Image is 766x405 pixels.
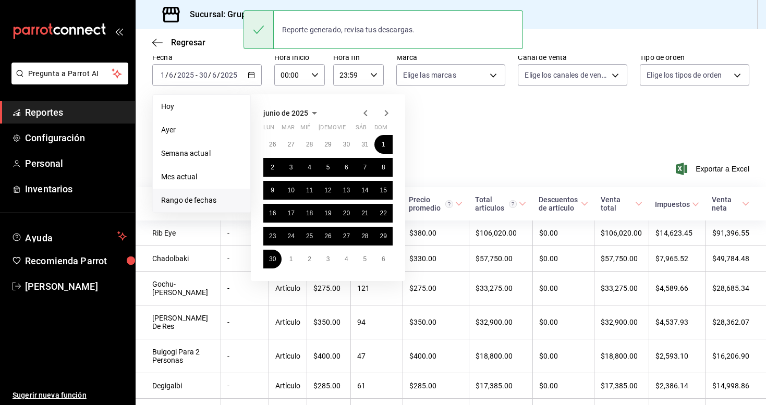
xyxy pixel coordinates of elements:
[269,210,276,217] abbr: 16 de junio de 2025
[706,220,766,246] td: $91,396.55
[11,63,128,84] button: Pregunta a Parrot AI
[263,135,282,154] button: 26 de mayo de 2025
[263,181,282,200] button: 9 de junio de 2025
[160,71,165,79] input: --
[337,227,356,246] button: 27 de junio de 2025
[165,71,168,79] span: /
[361,210,368,217] abbr: 21 de junio de 2025
[382,255,385,263] abbr: 6 de julio de 2025
[333,54,384,61] label: Hora fin
[271,187,274,194] abbr: 9 de junio de 2025
[356,204,374,223] button: 21 de junio de 2025
[345,164,348,171] abbr: 6 de junio de 2025
[706,246,766,272] td: $49,784.48
[532,246,594,272] td: $0.00
[649,272,706,305] td: $4,589.66
[152,38,205,47] button: Regresar
[532,272,594,305] td: $0.00
[539,195,579,212] div: Descuentos de artículo
[282,227,300,246] button: 24 de junio de 2025
[307,305,350,339] td: $350.00
[25,131,127,145] span: Configuración
[7,76,128,87] a: Pregunta a Parrot AI
[307,272,350,305] td: $275.00
[326,255,330,263] abbr: 3 de julio de 2025
[208,71,211,79] span: /
[706,339,766,373] td: $16,206.90
[136,246,221,272] td: Chadolbaki
[374,158,393,177] button: 8 de junio de 2025
[655,200,699,208] span: Impuestos
[396,54,506,61] label: Marca
[306,141,313,148] abbr: 28 de mayo de 2025
[374,204,393,223] button: 22 de junio de 2025
[136,339,221,373] td: Bulgogi Para 2 Personas
[475,195,517,212] div: Total artículos
[469,305,532,339] td: $32,900.00
[307,373,350,399] td: $285.00
[361,232,368,240] abbr: 28 de junio de 2025
[306,187,313,194] abbr: 11 de junio de 2025
[649,220,706,246] td: $14,623.45
[409,195,463,212] span: Precio promedio
[287,232,294,240] abbr: 24 de junio de 2025
[152,54,262,61] label: Fecha
[221,220,269,246] td: -
[601,195,642,212] span: Venta total
[532,220,594,246] td: $0.00
[269,339,307,373] td: Artículo
[161,125,242,136] span: Ayer
[115,27,123,35] button: open_drawer_menu
[300,181,319,200] button: 11 de junio de 2025
[287,210,294,217] abbr: 17 de junio de 2025
[647,70,722,80] span: Elige los tipos de orden
[343,210,350,217] abbr: 20 de junio de 2025
[221,246,269,272] td: -
[403,70,456,80] span: Elige las marcas
[217,71,220,79] span: /
[509,200,517,208] svg: El total artículos considera cambios de precios en los artículos así como costos adicionales por ...
[181,8,336,21] h3: Sucursal: Grupo franquicias (the park)
[271,164,274,171] abbr: 2 de junio de 2025
[263,250,282,268] button: 30 de junio de 2025
[469,272,532,305] td: $33,275.00
[221,272,269,305] td: -
[350,339,403,373] td: 47
[136,272,221,305] td: Gochu-[PERSON_NAME]
[168,71,174,79] input: --
[649,305,706,339] td: $4,537.93
[263,227,282,246] button: 23 de junio de 2025
[282,204,300,223] button: 17 de junio de 2025
[594,272,649,305] td: $33,275.00
[263,204,282,223] button: 16 de junio de 2025
[300,124,310,135] abbr: miércoles
[337,181,356,200] button: 13 de junio de 2025
[177,71,194,79] input: ----
[324,141,331,148] abbr: 29 de mayo de 2025
[649,339,706,373] td: $2,593.10
[161,101,242,112] span: Hoy
[221,339,269,373] td: -
[199,71,208,79] input: --
[263,158,282,177] button: 2 de junio de 2025
[220,71,238,79] input: ----
[306,210,313,217] abbr: 18 de junio de 2025
[380,187,387,194] abbr: 15 de junio de 2025
[326,164,330,171] abbr: 5 de junio de 2025
[319,158,337,177] button: 5 de junio de 2025
[319,181,337,200] button: 12 de junio de 2025
[221,373,269,399] td: -
[706,305,766,339] td: $28,362.07
[324,187,331,194] abbr: 12 de junio de 2025
[269,255,276,263] abbr: 30 de junio de 2025
[356,181,374,200] button: 14 de junio de 2025
[374,250,393,268] button: 6 de julio de 2025
[25,182,127,196] span: Inventarios
[174,71,177,79] span: /
[337,250,356,268] button: 4 de julio de 2025
[363,164,367,171] abbr: 7 de junio de 2025
[403,373,469,399] td: $285.00
[212,71,217,79] input: --
[319,135,337,154] button: 29 de mayo de 2025
[274,54,325,61] label: Hora inicio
